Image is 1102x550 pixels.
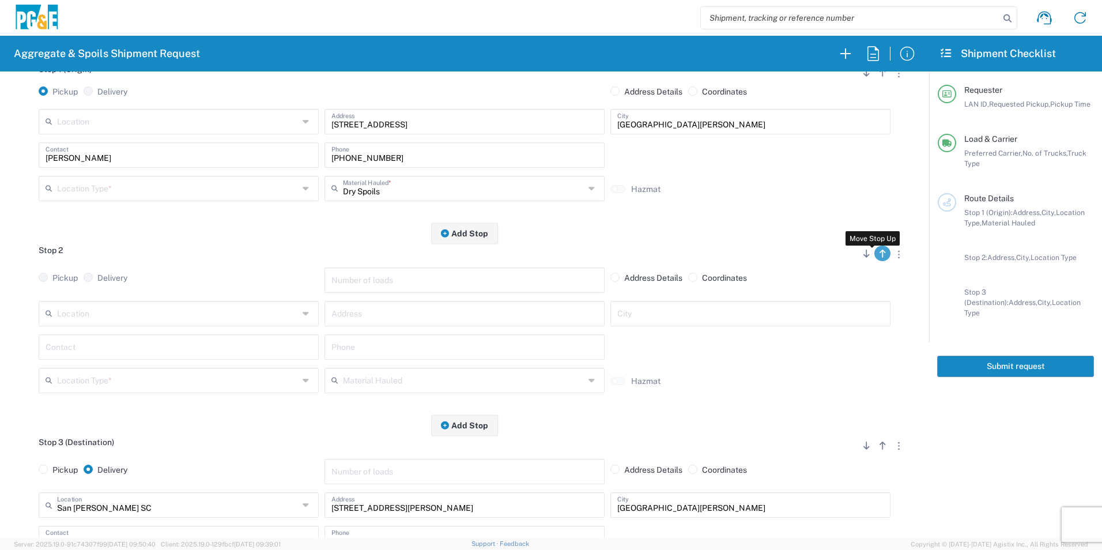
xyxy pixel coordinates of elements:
span: [DATE] 09:39:01 [234,541,281,548]
h2: Aggregate & Spoils Shipment Request [14,47,200,61]
span: [DATE] 09:50:40 [107,541,156,548]
label: Coordinates [688,86,747,97]
label: Delivery [84,465,127,475]
span: No. of Trucks, [1022,149,1067,157]
span: Client: 2025.19.0-129fbcf [161,541,281,548]
span: Material Hauled [982,219,1035,227]
span: Stop 3 (Destination): [964,288,1009,307]
span: Stop 3 (Destination) [39,438,114,447]
span: Stop 2: [964,253,987,262]
span: Stop 2 [39,246,63,255]
label: Hazmat [631,184,661,194]
span: Address, [1009,298,1037,307]
span: Route Details [964,194,1014,203]
span: City, [1016,253,1031,262]
label: Coordinates [688,273,747,283]
label: Coordinates [688,465,747,475]
span: Address, [1013,208,1041,217]
label: Pickup [39,465,78,475]
label: Address Details [610,86,682,97]
span: Server: 2025.19.0-91c74307f99 [14,541,156,548]
input: Shipment, tracking or reference number [701,7,999,29]
span: Load & Carrier [964,134,1017,144]
span: Copyright © [DATE]-[DATE] Agistix Inc., All Rights Reserved [911,539,1088,549]
button: Add Stop [431,415,498,436]
a: Feedback [500,540,529,547]
img: pge [14,5,60,32]
span: Requested Pickup, [989,100,1050,108]
span: City, [1037,298,1052,307]
span: Preferred Carrier, [964,149,1022,157]
button: Submit request [937,356,1094,377]
span: Stop 1 (Origin): [964,208,1013,217]
span: City, [1041,208,1056,217]
label: Hazmat [631,376,661,386]
h2: Shipment Checklist [939,47,1056,61]
button: Add Stop [431,223,498,244]
span: LAN ID, [964,100,989,108]
a: Support [471,540,500,547]
span: Address, [987,253,1016,262]
label: Address Details [610,273,682,283]
label: Address Details [610,465,682,475]
span: Location Type [1031,253,1077,262]
span: Requester [964,85,1002,95]
span: Pickup Time [1050,100,1090,108]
